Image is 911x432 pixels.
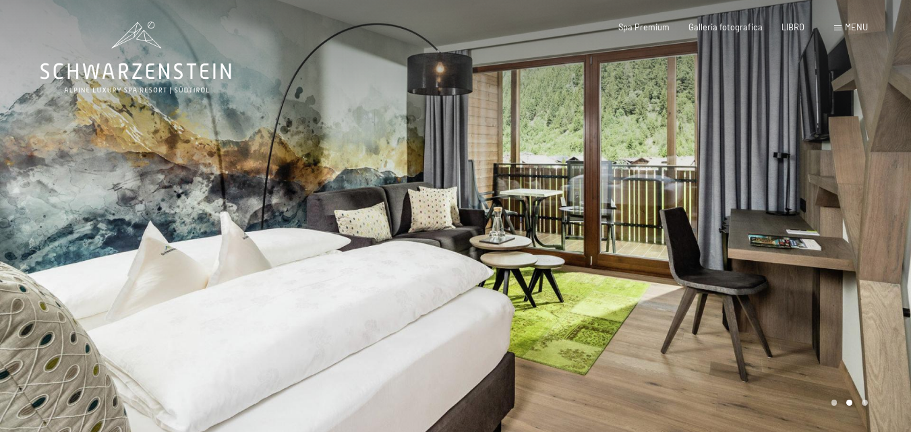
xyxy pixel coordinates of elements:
[688,22,763,32] a: Galleria fotografica
[618,22,670,32] a: Spa Premium
[845,22,868,32] font: menu
[782,22,804,32] a: LIBRO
